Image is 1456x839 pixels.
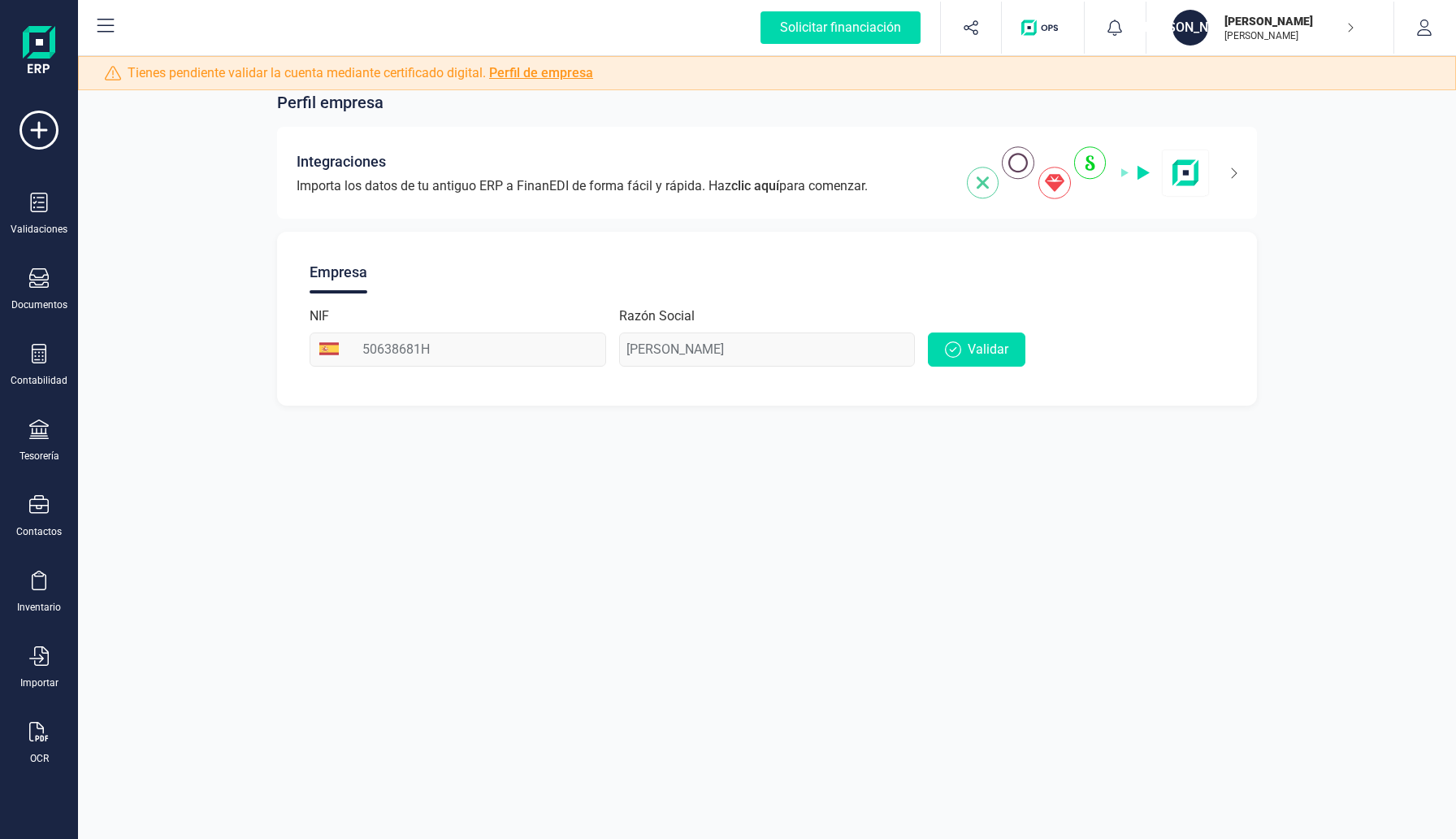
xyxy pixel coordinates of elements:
[968,340,1008,359] span: Validar
[310,306,329,326] label: NIF
[128,63,593,83] span: Tienes pendiente validar la cuenta mediante certificado digital.
[23,26,55,78] img: Logo Finanedi
[1012,2,1074,54] button: Logo de OPS
[760,11,921,44] div: Solicitar financiación
[1224,29,1354,42] p: [PERSON_NAME]
[11,298,67,311] div: Documentos
[30,752,49,765] div: OCR
[11,223,67,236] div: Validaciones
[619,306,695,326] label: Razón Social
[967,146,1210,199] img: integrations-img
[731,178,779,193] span: clic aquí
[310,251,367,293] div: Empresa
[20,676,58,689] div: Importar
[11,374,67,387] div: Contabilidad
[1166,2,1374,54] button: [PERSON_NAME][PERSON_NAME][PERSON_NAME]
[297,176,868,196] span: Importa los datos de tu antiguo ERP a FinanEDI de forma fácil y rápida. Haz para comenzar.
[16,525,62,538] div: Contactos
[277,91,383,114] span: Perfil empresa
[741,2,940,54] button: Solicitar financiación
[19,450,59,463] div: Tesorería
[17,601,61,614] div: Inventario
[1172,10,1208,46] div: [PERSON_NAME]
[928,333,1025,367] button: Validar
[489,65,593,80] a: Perfil de empresa
[1224,13,1354,29] p: [PERSON_NAME]
[1021,20,1064,36] img: Logo de OPS
[297,150,386,173] span: Integraciones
